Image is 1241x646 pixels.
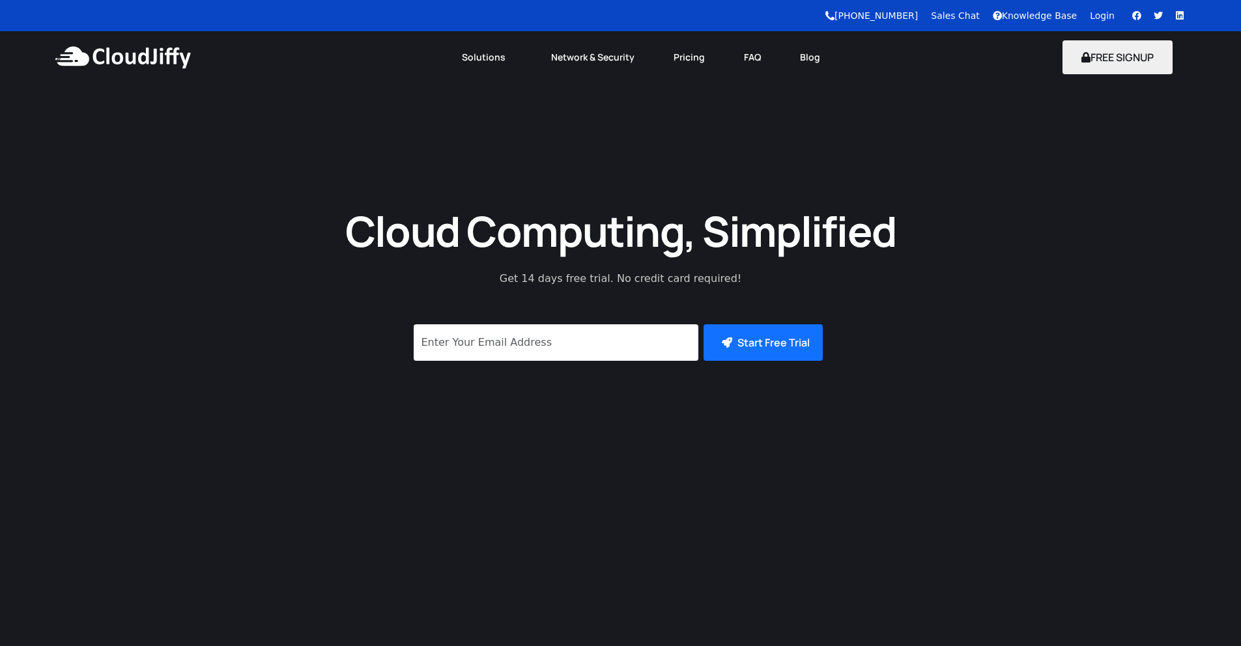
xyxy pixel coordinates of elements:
a: Sales Chat [931,10,979,21]
h1: Cloud Computing, Simplified [328,204,914,258]
a: Pricing [654,43,724,72]
a: [PHONE_NUMBER] [825,10,918,21]
a: Solutions [442,43,532,72]
input: Enter Your Email Address [414,324,698,361]
a: Login [1090,10,1115,21]
a: FREE SIGNUP [1063,50,1173,64]
p: Get 14 days free trial. No credit card required! [442,271,800,287]
a: Blog [780,43,840,72]
a: Network & Security [532,43,654,72]
button: Start Free Trial [704,324,823,361]
a: FAQ [724,43,780,72]
a: Knowledge Base [993,10,1077,21]
button: FREE SIGNUP [1063,40,1173,74]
